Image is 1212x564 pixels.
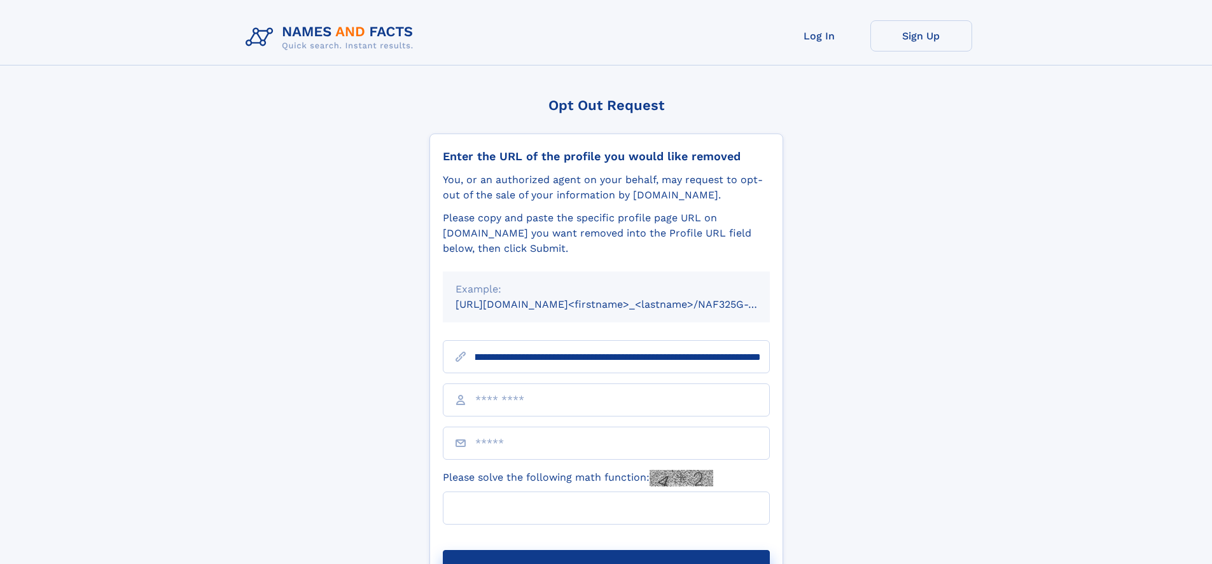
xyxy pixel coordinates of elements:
[443,149,770,163] div: Enter the URL of the profile you would like removed
[456,282,757,297] div: Example:
[870,20,972,52] a: Sign Up
[429,97,783,113] div: Opt Out Request
[769,20,870,52] a: Log In
[456,298,794,310] small: [URL][DOMAIN_NAME]<firstname>_<lastname>/NAF325G-xxxxxxxx
[443,210,770,256] div: Please copy and paste the specific profile page URL on [DOMAIN_NAME] you want removed into the Pr...
[443,470,713,486] label: Please solve the following math function:
[240,20,424,55] img: Logo Names and Facts
[443,172,770,203] div: You, or an authorized agent on your behalf, may request to opt-out of the sale of your informatio...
